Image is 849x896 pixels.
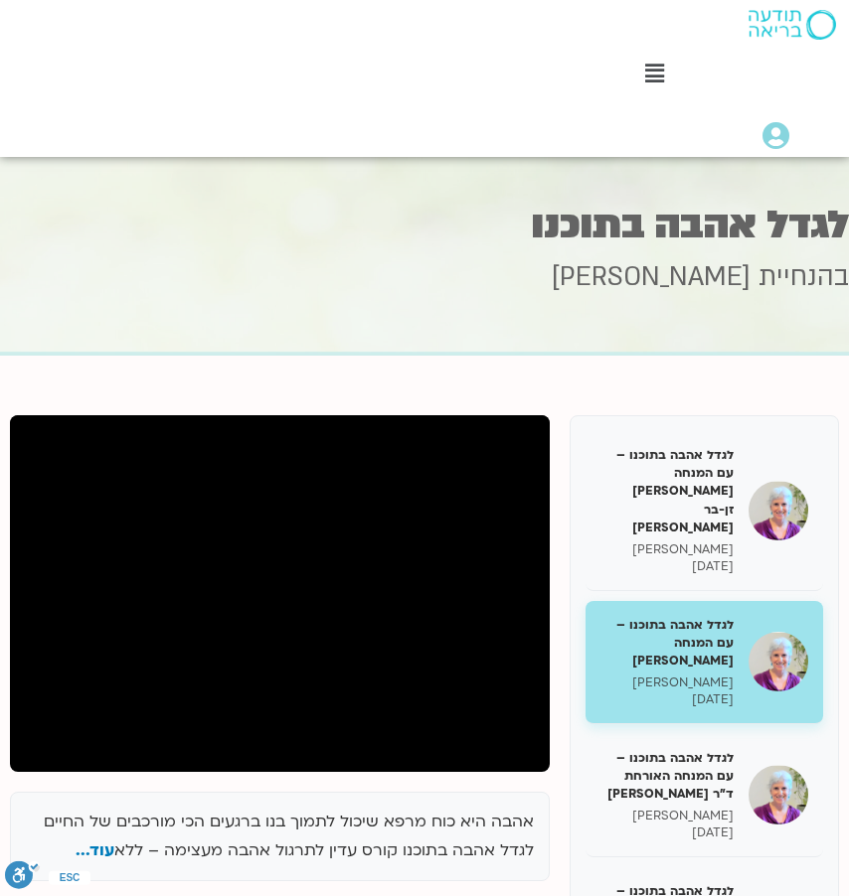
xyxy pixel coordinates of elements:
[552,259,751,295] span: [PERSON_NAME]
[749,10,836,40] img: תודעה בריאה
[749,632,808,691] img: לגדל אהבה בתוכנו – עם המנחה האורח ענבר בר קמה
[600,749,734,804] h5: לגדל אהבה בתוכנו – עם המנחה האורחת ד"ר [PERSON_NAME]
[600,541,734,558] p: [PERSON_NAME]
[759,259,849,295] span: בהנחיית
[600,674,734,691] p: [PERSON_NAME]
[76,839,114,861] span: עוד...
[600,824,734,841] p: [DATE]
[600,446,734,536] h5: לגדל אהבה בתוכנו – עם המנחה [PERSON_NAME] זן-בר [PERSON_NAME]
[600,558,734,575] p: [DATE]
[600,691,734,708] p: [DATE]
[749,765,808,824] img: לגדל אהבה בתוכנו – עם המנחה האורחת ד"ר נועה אלבלדה
[600,808,734,824] p: [PERSON_NAME]
[26,808,534,865] p: אהבה היא כוח מרפא שיכול לתמוך בנו ברגעים הכי מורכבים של החיים לגדל אהבה בתוכנו קורס עדין לתרגול א...
[749,481,808,540] img: לגדל אהבה בתוכנו – עם המנחה האורחת צילה זן-בר צור
[600,616,734,671] h5: לגדל אהבה בתוכנו – עם המנחה [PERSON_NAME]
